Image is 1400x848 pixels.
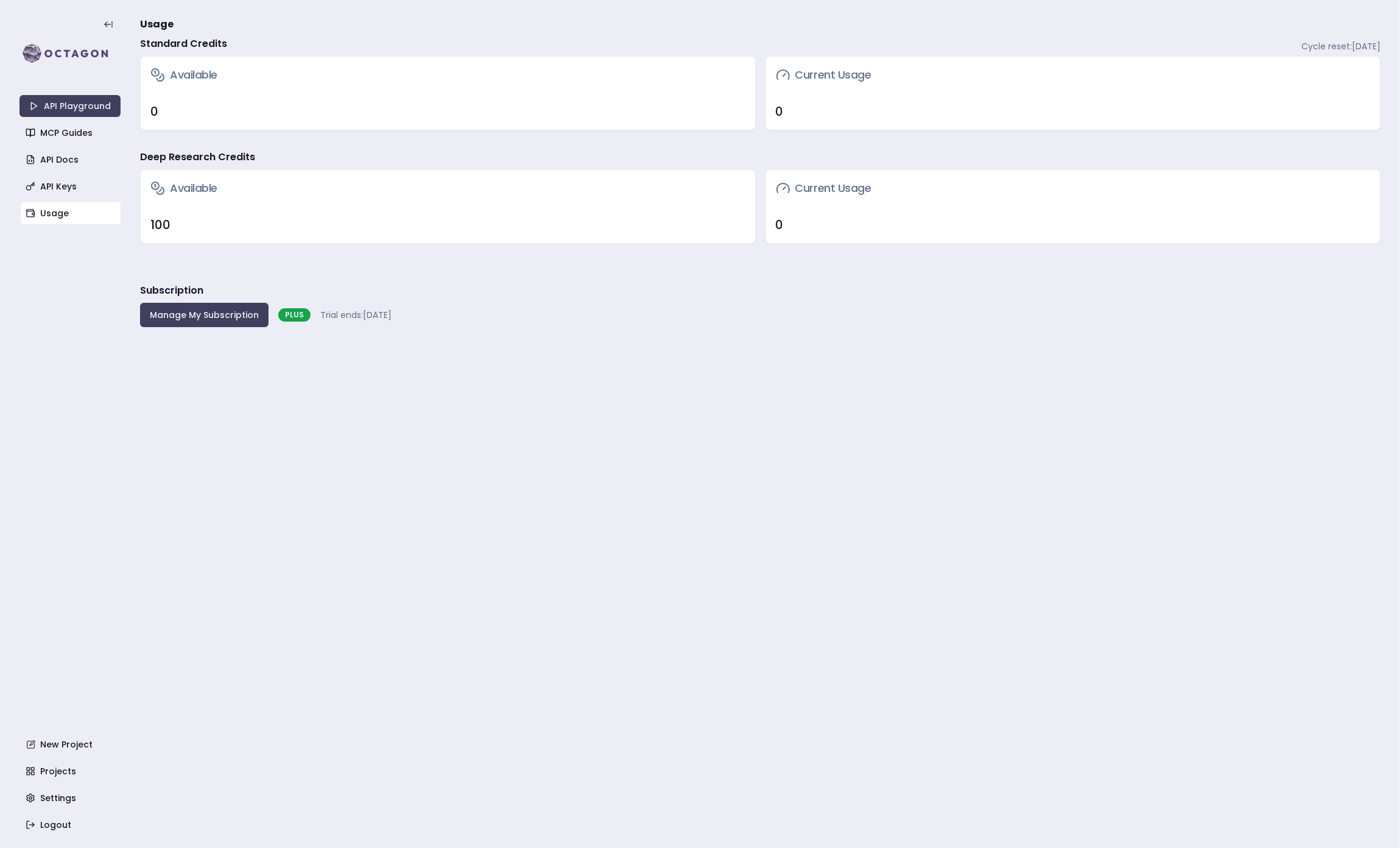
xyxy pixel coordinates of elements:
div: 0 [150,103,745,120]
a: New Project [21,733,122,755]
h3: Available [150,180,217,197]
img: logo-rect-yK7x_WSZ.svg [19,41,121,66]
h3: Available [150,66,217,83]
a: API Playground [19,95,121,117]
div: 100 [150,216,745,233]
span: Cycle reset: [DATE] [1301,40,1381,52]
a: API Keys [21,175,122,197]
span: Trial ends: [DATE] [320,309,392,321]
button: Manage My Subscription [140,303,269,327]
span: Usage [140,17,174,32]
h3: Current Usage [776,66,871,83]
h3: Subscription [140,283,203,298]
div: PLUS [278,308,311,322]
a: API Docs [21,149,122,171]
a: Settings [21,787,122,809]
h4: Standard Credits [140,37,227,51]
div: 0 [776,216,1371,233]
a: Projects [21,760,122,782]
a: Logout [21,814,122,836]
a: Usage [21,202,122,224]
a: MCP Guides [21,122,122,144]
h4: Deep Research Credits [140,150,255,164]
h3: Current Usage [776,180,871,197]
div: 0 [776,103,1371,120]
